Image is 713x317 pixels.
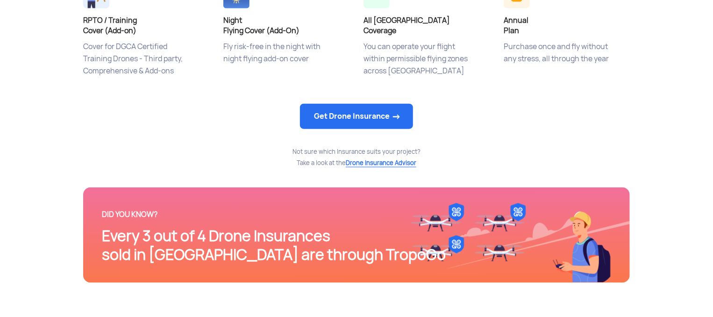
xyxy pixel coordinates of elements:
div: Not sure which Insurance suits your project? Take a look at the [83,146,630,169]
a: Get Drone Insurance [300,104,413,129]
div: Every 3 out of 4 Drone Insurances sold in [GEOGRAPHIC_DATA] are through TropoGo [102,227,611,264]
p: Fly risk-free in the night with night flying add-on cover [223,41,349,87]
div: DID YOU KNOW? [102,206,611,223]
p: Cover for DGCA Certified Training Drones - Third party, Comprehensive & Add-ons [83,41,209,87]
p: Purchase once and fly without any stress, all through the year [504,41,630,87]
span: Drone Insurance Advisor [346,159,416,167]
h4: Annual Plan [504,15,630,36]
p: You can operate your flight within permissible flying zones across [GEOGRAPHIC_DATA] [364,41,490,87]
h4: RPTO / Training Cover (Add-on) [83,15,209,36]
h4: Night Flying Cover (Add-On) [223,15,349,36]
h4: All [GEOGRAPHIC_DATA] Coverage [364,15,490,36]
